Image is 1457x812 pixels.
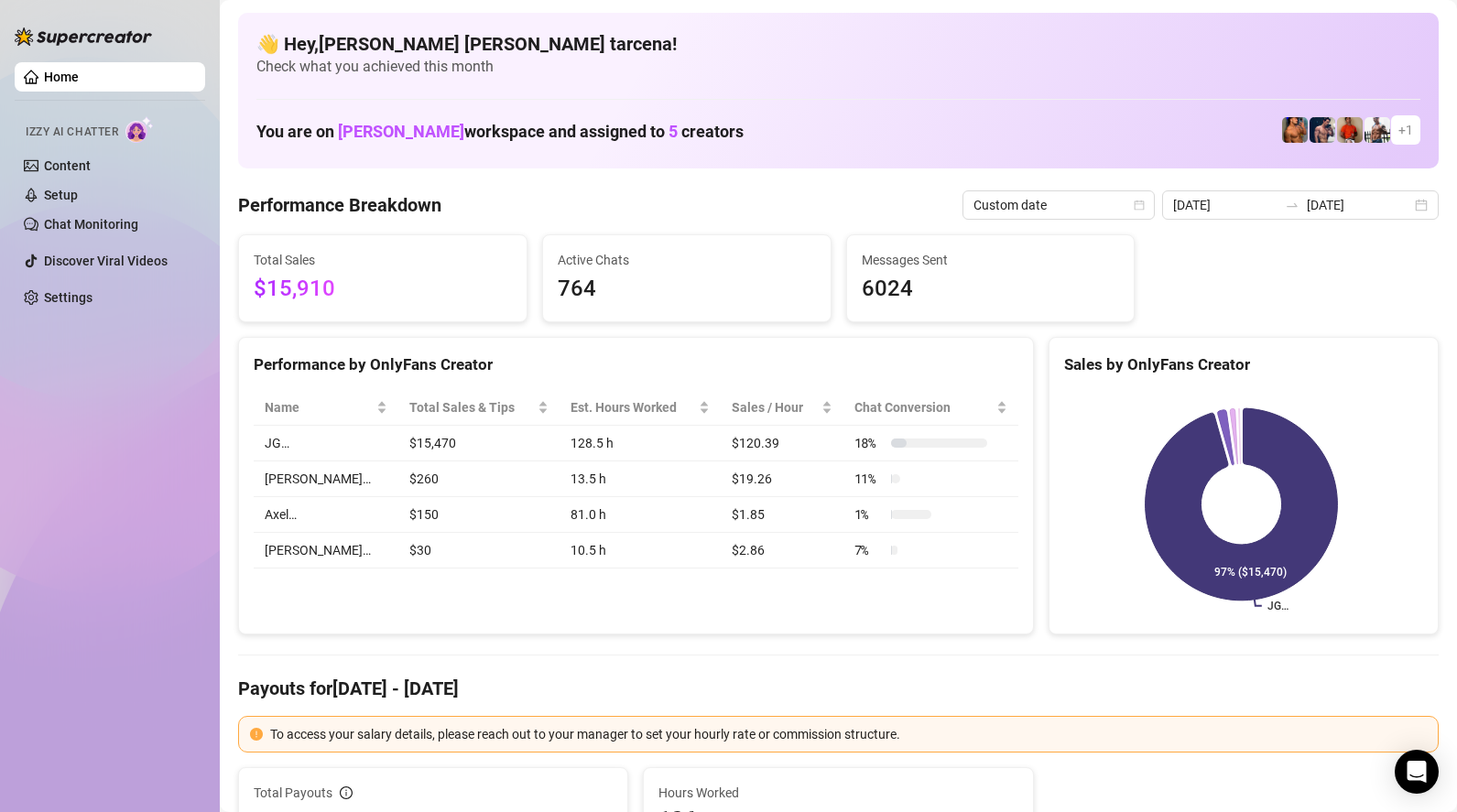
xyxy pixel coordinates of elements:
[254,783,332,803] span: Total Payouts
[238,676,1439,701] h4: Payouts for [DATE] - [DATE]
[256,57,1420,77] span: Check what you achieved this month
[854,397,993,417] span: Chat Conversion
[254,533,398,568] td: [PERSON_NAME]…
[1064,352,1423,377] div: Sales by OnlyFans Creator
[1307,195,1411,215] input: End date
[256,122,744,142] h1: You are on workspace and assigned to creators
[560,461,721,497] td: 13.5 h
[1285,198,1299,212] span: to
[1173,195,1278,215] input: Start date
[409,397,533,417] span: Total Sales & Tips
[250,728,263,741] span: exclamation-circle
[732,397,817,417] span: Sales / Hour
[854,469,884,489] span: 11 %
[560,426,721,461] td: 128.5 h
[843,390,1018,426] th: Chat Conversion
[254,272,512,307] span: $15,910
[254,390,398,426] th: Name
[1267,600,1288,612] text: JG…
[398,390,559,426] th: Total Sales & Tips
[26,124,118,141] span: Izzy AI Chatter
[558,272,816,307] span: 764
[560,497,721,533] td: 81.0 h
[398,461,559,497] td: $260
[862,250,1120,270] span: Messages Sent
[398,497,559,533] td: $150
[721,461,843,497] td: $19.26
[254,352,1018,377] div: Performance by OnlyFans Creator
[862,272,1120,307] span: 6024
[254,497,398,533] td: Axel…
[560,533,721,568] td: 10.5 h
[125,116,154,143] img: AI Chatter
[1365,117,1390,143] img: JUSTIN
[44,188,78,202] a: Setup
[721,426,843,461] td: $120.39
[854,504,884,525] span: 1 %
[254,461,398,497] td: [PERSON_NAME]…
[238,192,441,218] h4: Performance Breakdown
[254,426,398,461] td: JG…
[669,122,678,141] span: 5
[338,122,464,141] span: [PERSON_NAME]
[721,497,843,533] td: $1.85
[558,250,816,270] span: Active Chats
[270,724,1427,744] div: To access your salary details, please reach out to your manager to set your hourly rate or commis...
[854,433,884,453] span: 18 %
[254,250,512,270] span: Total Sales
[44,70,79,84] a: Home
[44,254,168,268] a: Discover Viral Videos
[1134,200,1145,211] span: calendar
[15,27,152,46] img: logo-BBDzfeDw.svg
[44,158,91,173] a: Content
[1398,120,1413,140] span: + 1
[658,783,1017,803] span: Hours Worked
[265,397,373,417] span: Name
[1282,117,1308,143] img: JG
[340,786,353,799] span: info-circle
[854,540,884,560] span: 7 %
[1310,117,1335,143] img: Axel
[256,31,1420,57] h4: 👋 Hey, [PERSON_NAME] [PERSON_NAME] tarcena !
[398,426,559,461] td: $15,470
[1395,750,1439,794] div: Open Intercom Messenger
[1285,198,1299,212] span: swap-right
[398,533,559,568] td: $30
[571,397,695,417] div: Est. Hours Worked
[973,191,1144,219] span: Custom date
[44,217,138,232] a: Chat Monitoring
[1337,117,1363,143] img: Justin
[721,390,843,426] th: Sales / Hour
[44,290,92,305] a: Settings
[721,533,843,568] td: $2.86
